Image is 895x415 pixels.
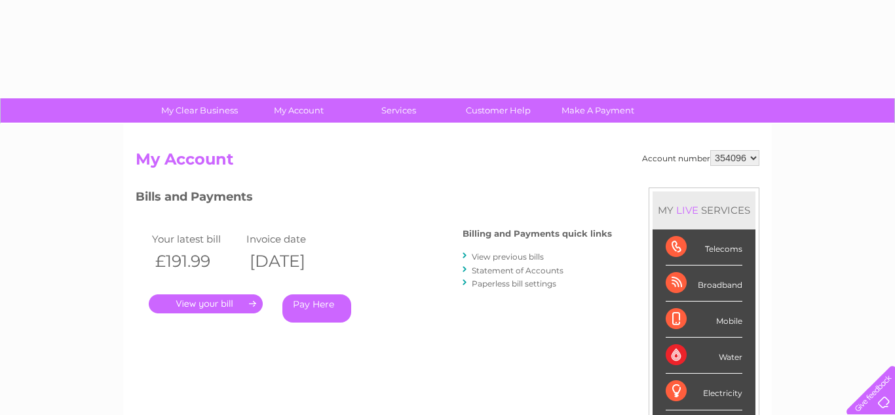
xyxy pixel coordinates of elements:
[245,98,353,123] a: My Account
[642,150,759,166] div: Account number
[472,266,563,275] a: Statement of Accounts
[136,188,612,210] h3: Bills and Payments
[345,98,453,123] a: Services
[243,248,337,275] th: [DATE]
[472,279,556,288] a: Paperless bill settings
[145,98,254,123] a: My Clear Business
[444,98,552,123] a: Customer Help
[149,294,263,313] a: .
[136,150,759,175] h2: My Account
[243,230,337,248] td: Invoice date
[149,230,243,248] td: Your latest bill
[149,248,243,275] th: £191.99
[472,252,544,262] a: View previous bills
[674,204,701,216] div: LIVE
[666,229,742,266] div: Telecoms
[666,338,742,374] div: Water
[666,266,742,302] div: Broadband
[666,302,742,338] div: Mobile
[463,229,612,239] h4: Billing and Payments quick links
[544,98,652,123] a: Make A Payment
[653,191,755,229] div: MY SERVICES
[666,374,742,410] div: Electricity
[282,294,351,323] a: Pay Here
